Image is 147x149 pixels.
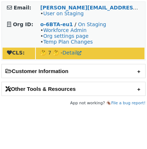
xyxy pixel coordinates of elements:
a: o-6BTA-eu1 [40,21,73,27]
a: On Staging [78,21,106,27]
td: 🤔 7 🤔 - [36,48,144,59]
strong: CLS: [7,50,25,56]
a: Workforce Admin [43,27,87,33]
h2: Other Tools & Resources [2,82,145,96]
a: User on Staging [43,11,84,16]
span: • [40,11,84,16]
a: Detail [63,50,81,56]
strong: / [75,21,76,27]
footer: App not working? 🪳 [1,100,146,107]
h2: Customer Information [2,64,145,78]
a: File a bug report! [111,101,146,105]
strong: Email: [14,5,31,11]
a: Temp Plan Changes [43,39,93,45]
strong: Org ID: [13,21,33,27]
span: • • • [40,27,93,45]
a: Org settings page [43,33,88,39]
